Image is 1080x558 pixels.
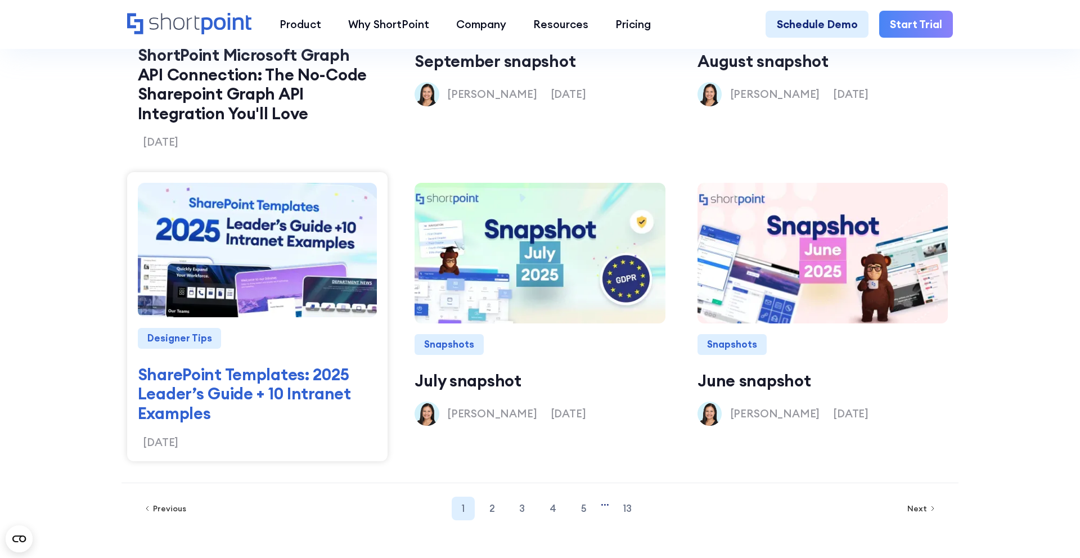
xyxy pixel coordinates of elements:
a: 4 [539,497,566,520]
div: Next [907,505,927,512]
a: Start Trial [879,11,953,38]
p: [PERSON_NAME] [447,86,537,102]
a: Company [443,11,520,38]
a: Next Page [896,499,947,517]
div: Previous [153,505,186,512]
p: [PERSON_NAME] [730,406,820,422]
div: Designer Tips [138,328,222,349]
div: Pricing [615,16,651,33]
p: [DATE] [833,86,868,102]
a: Schedule Demo [766,11,868,38]
a: Pricing [602,11,664,38]
div: Why ShortPoint [348,16,429,33]
button: Open CMP widget [6,525,33,552]
a: ShortPoint Microsoft Graph API Connection: The No-Code Sharepoint Graph API Integration You'll Love [138,46,377,123]
div: ... [601,497,609,520]
p: [DATE] [551,406,586,422]
a: Product [266,11,335,38]
a: August snapshot [697,52,948,71]
a: Previous Page [133,499,197,517]
a: SharePoint Templates: 2025 Leader’s Guide + 10 Intranet Examples [138,365,377,424]
p: [DATE] [551,86,586,102]
a: 13 [613,497,642,520]
p: [PERSON_NAME] [730,86,820,102]
a: June snapshot [697,371,948,391]
div: Product [280,16,321,33]
a: September snapshot [415,52,665,71]
a: July snapshot [415,371,665,391]
a: 3 [509,497,535,520]
p: [DATE] [143,134,178,150]
iframe: Chat Widget [1024,504,1080,558]
a: 5 [570,497,597,520]
a: Home [127,13,253,37]
a: 2 [479,497,505,520]
a: Resources [520,11,602,38]
p: [DATE] [833,406,868,422]
div: List [127,497,953,520]
div: Company [456,16,506,33]
a: 1 [452,497,475,520]
div: Snapshots [697,334,767,355]
p: [DATE] [143,434,178,451]
p: [PERSON_NAME] [447,406,537,422]
div: Snapshots [415,334,484,355]
div: Resources [533,16,588,33]
a: Why ShortPoint [335,11,443,38]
